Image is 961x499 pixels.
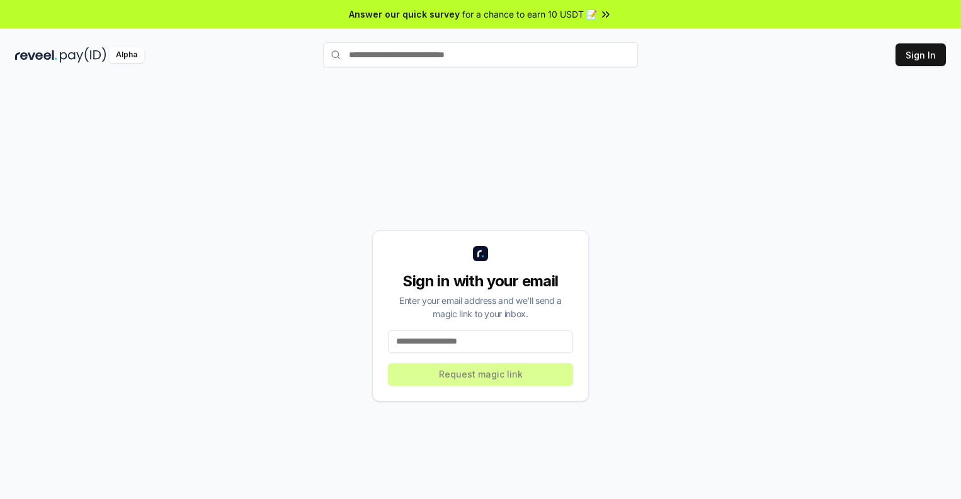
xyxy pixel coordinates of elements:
[896,43,946,66] button: Sign In
[109,47,144,63] div: Alpha
[462,8,597,21] span: for a chance to earn 10 USDT 📝
[349,8,460,21] span: Answer our quick survey
[15,47,57,63] img: reveel_dark
[388,271,573,291] div: Sign in with your email
[388,294,573,320] div: Enter your email address and we’ll send a magic link to your inbox.
[473,246,488,261] img: logo_small
[60,47,106,63] img: pay_id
